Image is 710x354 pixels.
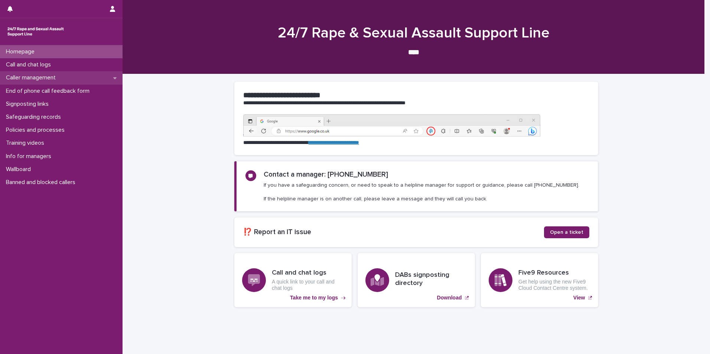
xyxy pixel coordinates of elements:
[272,269,344,277] h3: Call and chat logs
[358,253,475,307] a: Download
[3,114,67,121] p: Safeguarding records
[395,271,467,287] h3: DABs signposting directory
[573,295,585,301] p: View
[3,101,55,108] p: Signposting links
[3,140,50,147] p: Training videos
[6,24,65,39] img: rhQMoQhaT3yELyF149Cw
[3,153,57,160] p: Info for managers
[518,279,590,291] p: Get help using the new Five9 Cloud Contact Centre system.
[243,114,540,137] img: https%3A%2F%2Fcdn.document360.io%2F0deca9d6-0dac-4e56-9e8f-8d9979bfce0e%2FImages%2FDocumentation%...
[550,230,583,235] span: Open a ticket
[264,170,388,179] h2: Contact a manager: [PHONE_NUMBER]
[3,127,71,134] p: Policies and processes
[544,226,589,238] a: Open a ticket
[3,61,57,68] p: Call and chat logs
[3,88,95,95] p: End of phone call feedback form
[243,228,544,236] h2: ⁉️ Report an IT issue
[481,253,598,307] a: View
[3,74,62,81] p: Caller management
[518,269,590,277] h3: Five9 Resources
[3,48,40,55] p: Homepage
[290,295,338,301] p: Take me to my logs
[3,166,37,173] p: Wallboard
[232,24,596,42] h1: 24/7 Rape & Sexual Assault Support Line
[3,179,81,186] p: Banned and blocked callers
[437,295,462,301] p: Download
[264,182,579,202] p: If you have a safeguarding concern, or need to speak to a helpline manager for support or guidanc...
[234,253,352,307] a: Take me to my logs
[272,279,344,291] p: A quick link to your call and chat logs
